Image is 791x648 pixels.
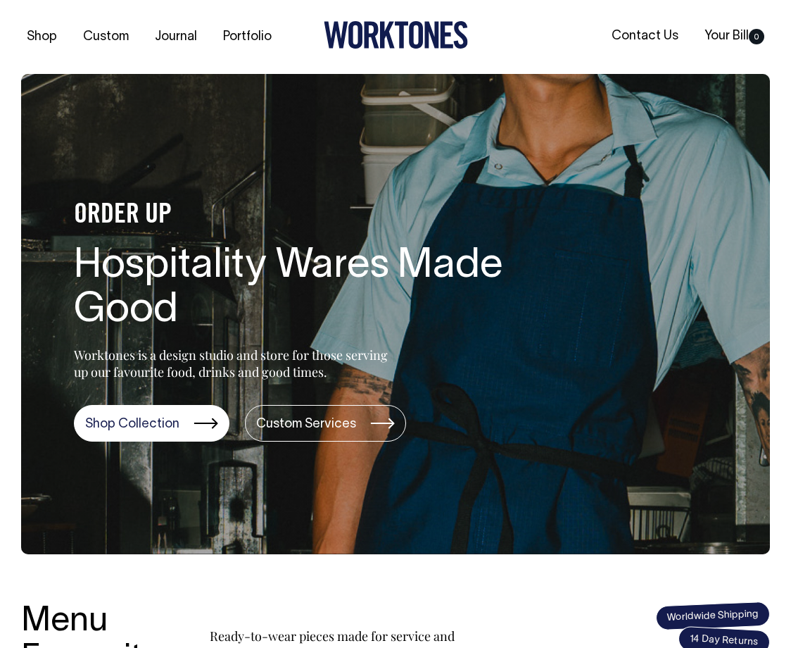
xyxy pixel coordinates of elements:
a: Portfolio [217,25,277,49]
h4: ORDER UP [74,201,524,230]
span: 0 [749,29,764,44]
a: Custom [77,25,134,49]
p: Worktones is a design studio and store for those serving up our favourite food, drinks and good t... [74,347,394,380]
a: Custom Services [245,405,406,442]
span: Worldwide Shipping [655,601,770,630]
a: Journal [149,25,203,49]
a: Shop [21,25,63,49]
a: Contact Us [606,25,684,48]
h1: Hospitality Wares Made Good [74,244,524,335]
a: Shop Collection [74,405,229,442]
a: Your Bill0 [699,25,770,48]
